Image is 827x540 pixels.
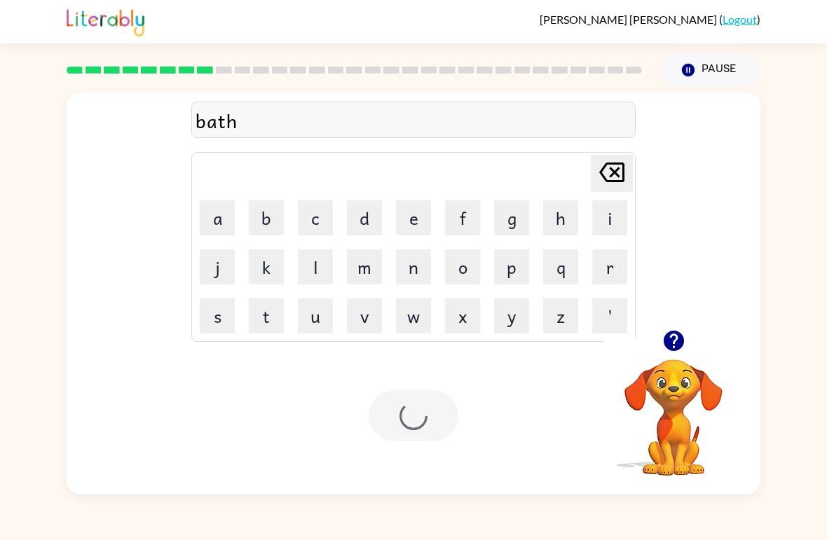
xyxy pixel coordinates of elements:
button: p [494,249,529,284]
button: c [298,200,333,235]
button: Pause [659,54,760,86]
button: l [298,249,333,284]
button: e [396,200,431,235]
button: ' [592,298,627,333]
a: Logout [723,13,757,26]
button: d [347,200,382,235]
img: Literably [67,6,144,36]
button: q [543,249,578,284]
button: a [200,200,235,235]
button: i [592,200,627,235]
button: r [592,249,627,284]
button: h [543,200,578,235]
button: m [347,249,382,284]
button: n [396,249,431,284]
button: g [494,200,529,235]
button: u [298,298,333,333]
button: z [543,298,578,333]
button: k [249,249,284,284]
button: s [200,298,235,333]
button: y [494,298,529,333]
button: x [445,298,480,333]
div: ( ) [540,13,760,26]
button: f [445,200,480,235]
span: [PERSON_NAME] [PERSON_NAME] [540,13,719,26]
button: o [445,249,480,284]
button: v [347,298,382,333]
div: bath [196,106,631,135]
button: b [249,200,284,235]
button: t [249,298,284,333]
button: w [396,298,431,333]
video: Your browser must support playing .mp4 files to use Literably. Please try using another browser. [603,338,744,478]
button: j [200,249,235,284]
